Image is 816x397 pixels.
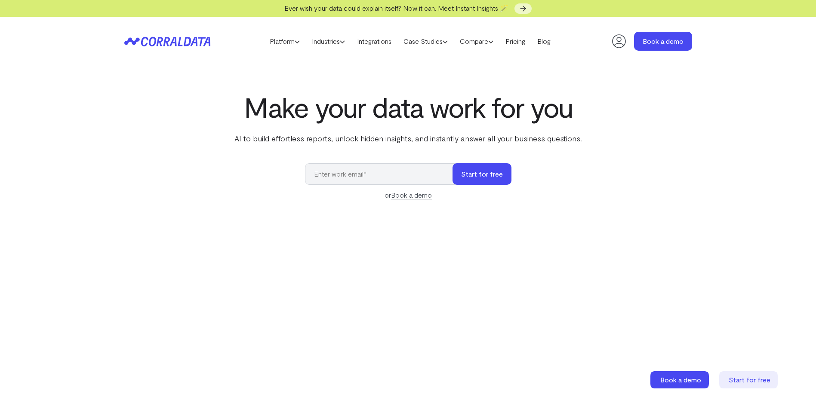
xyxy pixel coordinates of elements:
[531,35,557,48] a: Blog
[499,35,531,48] a: Pricing
[351,35,397,48] a: Integrations
[305,163,461,185] input: Enter work email*
[634,32,692,51] a: Book a demo
[454,35,499,48] a: Compare
[453,163,511,185] button: Start for free
[719,371,779,388] a: Start for free
[305,190,511,200] div: or
[306,35,351,48] a: Industries
[264,35,306,48] a: Platform
[391,191,432,199] a: Book a demo
[660,376,701,384] span: Book a demo
[650,371,711,388] a: Book a demo
[233,133,584,144] p: AI to build effortless reports, unlock hidden insights, and instantly answer all your business qu...
[729,376,770,384] span: Start for free
[397,35,454,48] a: Case Studies
[284,4,508,12] span: Ever wish your data could explain itself? Now it can. Meet Instant Insights 🪄
[233,92,584,122] h1: Make your data work for you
